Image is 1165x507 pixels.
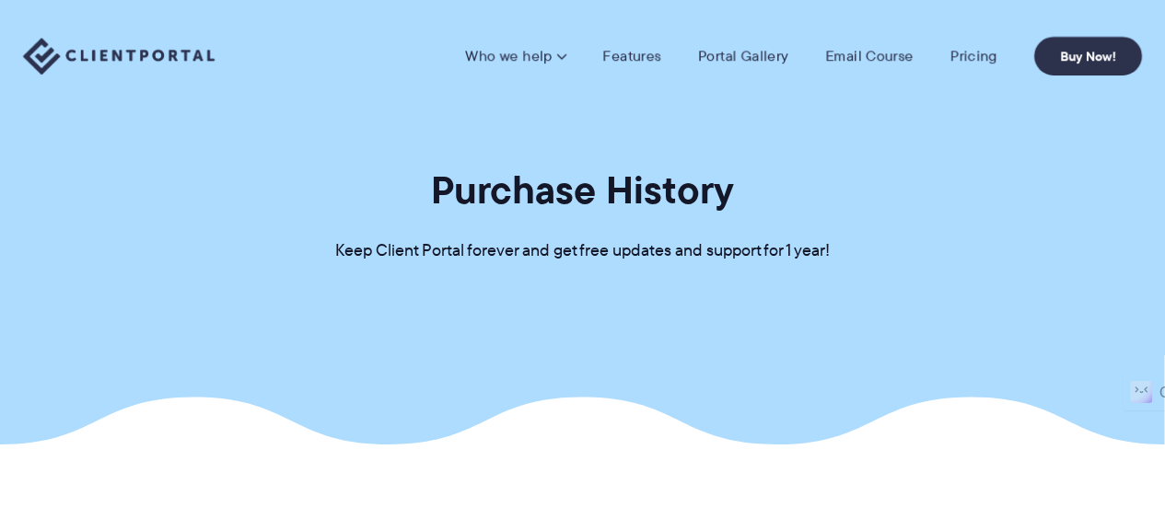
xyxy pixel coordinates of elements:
[950,47,997,65] a: Pricing
[825,47,914,65] a: Email Course
[1034,37,1142,75] a: Buy Now!
[431,166,734,214] h1: Purchase History
[603,47,661,65] a: Features
[465,47,565,65] a: Who we help
[335,237,830,265] p: Keep Client Portal forever and get free updates and support for 1 year!
[698,47,788,65] a: Portal Gallery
